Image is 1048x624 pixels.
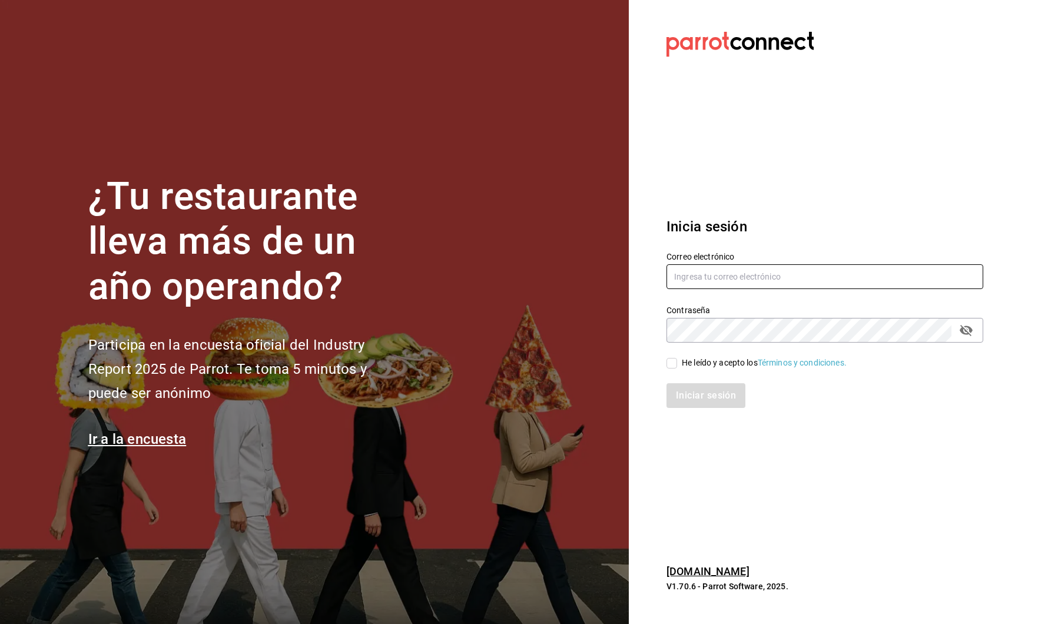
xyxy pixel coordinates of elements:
[758,358,847,367] a: Términos y condiciones.
[666,252,983,260] label: Correo electrónico
[666,306,983,314] label: Contraseña
[88,333,406,405] h2: Participa en la encuesta oficial del Industry Report 2025 de Parrot. Te toma 5 minutos y puede se...
[956,320,976,340] button: passwordField
[666,264,983,289] input: Ingresa tu correo electrónico
[666,580,983,592] p: V1.70.6 - Parrot Software, 2025.
[88,431,187,447] a: Ir a la encuesta
[682,357,847,369] div: He leído y acepto los
[666,565,749,577] a: [DOMAIN_NAME]
[666,216,983,237] h3: Inicia sesión
[88,174,406,310] h1: ¿Tu restaurante lleva más de un año operando?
